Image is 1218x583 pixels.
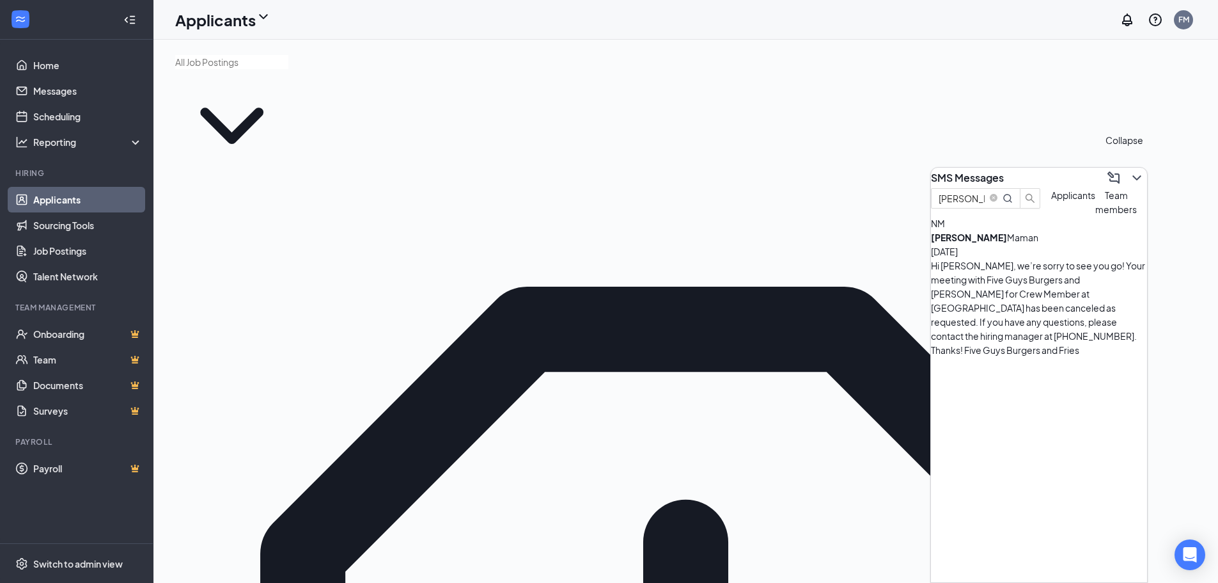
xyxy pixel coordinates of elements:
[1020,193,1040,204] span: search
[1106,170,1121,186] svg: ComposeMessage
[1051,189,1095,201] span: Applicants
[15,436,140,447] div: Payroll
[175,9,256,31] h1: Applicants
[1178,14,1189,25] div: FM
[33,78,143,104] a: Messages
[33,398,143,424] a: SurveysCrown
[931,230,1046,244] div: Maman
[1120,12,1135,28] svg: Notifications
[15,168,140,179] div: Hiring
[123,13,136,26] svg: Collapse
[1127,168,1147,188] button: ChevronDown
[33,52,143,78] a: Home
[931,246,958,257] span: [DATE]
[33,372,143,398] a: DocumentsCrown
[1148,12,1163,28] svg: QuestionInfo
[256,9,271,24] svg: ChevronDown
[1175,539,1205,570] div: Open Intercom Messenger
[931,216,1147,230] div: NM
[33,347,143,372] a: TeamCrown
[33,264,143,289] a: Talent Network
[931,232,1007,243] b: [PERSON_NAME]
[990,194,997,202] span: close-circle
[175,55,288,69] input: All Job Postings
[15,302,140,313] div: Team Management
[1104,168,1124,188] button: ComposeMessage
[931,171,1004,185] h3: SMS Messages
[990,193,997,205] span: close-circle
[33,456,143,481] a: PayrollCrown
[33,136,143,148] div: Reporting
[33,104,143,129] a: Scheduling
[33,321,143,347] a: OnboardingCrown
[15,136,28,148] svg: Analysis
[931,259,1147,357] div: Hi [PERSON_NAME], we’re sorry to see you go! Your meeting with Five Guys Burgers and [PERSON_NAME...
[1020,188,1040,209] button: search
[1105,133,1143,147] div: Collapse
[1003,193,1013,204] svg: MagnifyingGlass
[33,187,143,212] a: Applicants
[33,238,143,264] a: Job Postings
[33,557,123,570] div: Switch to admin view
[175,69,288,182] svg: ChevronDown
[939,191,985,205] input: Search applicant
[15,557,28,570] svg: Settings
[1129,170,1144,186] svg: ChevronDown
[33,212,143,238] a: Sourcing Tools
[1095,189,1137,215] span: Team members
[14,13,27,26] svg: WorkstreamLogo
